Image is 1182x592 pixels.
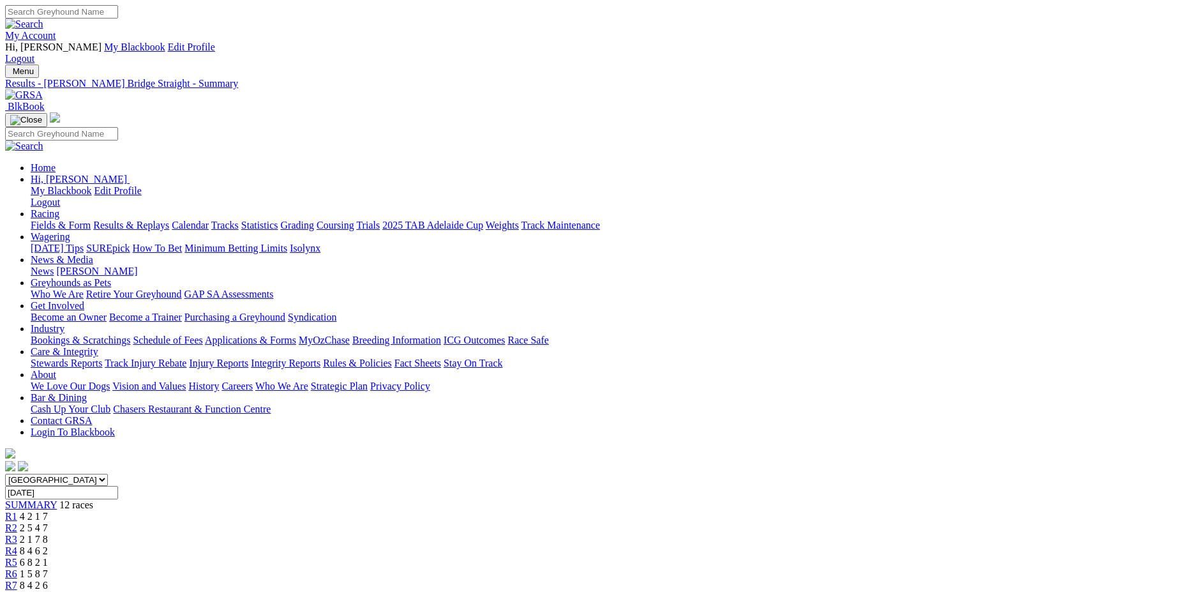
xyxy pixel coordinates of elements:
[31,266,54,277] a: News
[5,486,118,499] input: Select date
[31,208,59,219] a: Racing
[5,511,17,522] a: R1
[31,358,1177,369] div: Care & Integrity
[109,312,182,323] a: Become a Trainer
[5,580,17,591] a: R7
[31,220,1177,231] div: Racing
[20,545,48,556] span: 8 4 6 2
[50,112,60,123] img: logo-grsa-white.png
[20,557,48,568] span: 6 8 2 1
[5,5,118,19] input: Search
[5,545,17,556] a: R4
[189,358,248,368] a: Injury Reports
[241,220,278,231] a: Statistics
[31,289,1177,300] div: Greyhounds as Pets
[323,358,392,368] a: Rules & Policies
[113,404,271,414] a: Chasers Restaurant & Function Centre
[290,243,320,254] a: Isolynx
[5,499,57,510] a: SUMMARY
[31,277,111,288] a: Greyhounds as Pets
[105,358,186,368] a: Track Injury Rebate
[31,231,70,242] a: Wagering
[5,42,101,52] span: Hi, [PERSON_NAME]
[394,358,441,368] a: Fact Sheets
[5,42,1177,65] div: My Account
[93,220,169,231] a: Results & Replays
[31,381,1177,392] div: About
[31,415,92,426] a: Contact GRSA
[5,534,17,545] a: R3
[382,220,483,231] a: 2025 TAB Adelaide Cup
[20,580,48,591] span: 8 4 2 6
[31,312,1177,323] div: Get Involved
[444,335,505,345] a: ICG Outcomes
[104,42,165,52] a: My Blackbook
[5,101,45,112] a: BlkBook
[444,358,502,368] a: Stay On Track
[5,78,1177,89] a: Results - [PERSON_NAME] Bridge Straight - Summary
[31,369,56,380] a: About
[521,220,600,231] a: Track Maintenance
[317,220,354,231] a: Coursing
[86,243,130,254] a: SUREpick
[13,66,34,76] span: Menu
[31,185,1177,208] div: Hi, [PERSON_NAME]
[20,534,48,545] span: 2 1 7 8
[31,289,84,300] a: Who We Are
[31,404,110,414] a: Cash Up Your Club
[507,335,548,345] a: Race Safe
[86,289,182,300] a: Retire Your Greyhound
[56,266,137,277] a: [PERSON_NAME]
[31,243,1177,254] div: Wagering
[251,358,320,368] a: Integrity Reports
[31,174,127,185] span: Hi, [PERSON_NAME]
[299,335,350,345] a: MyOzChase
[31,392,87,403] a: Bar & Dining
[5,19,43,30] img: Search
[94,185,142,196] a: Edit Profile
[31,162,56,173] a: Home
[5,568,17,579] span: R6
[486,220,519,231] a: Weights
[370,381,430,391] a: Privacy Policy
[133,243,183,254] a: How To Bet
[5,30,56,41] a: My Account
[221,381,253,391] a: Careers
[211,220,239,231] a: Tracks
[5,522,17,533] a: R2
[112,381,186,391] a: Vision and Values
[5,53,34,64] a: Logout
[5,127,118,140] input: Search
[31,335,1177,346] div: Industry
[352,335,441,345] a: Breeding Information
[184,243,287,254] a: Minimum Betting Limits
[5,448,15,459] img: logo-grsa-white.png
[31,404,1177,415] div: Bar & Dining
[31,300,84,311] a: Get Involved
[184,289,274,300] a: GAP SA Assessments
[31,243,84,254] a: [DATE] Tips
[10,115,42,125] img: Close
[255,381,308,391] a: Who We Are
[31,358,102,368] a: Stewards Reports
[5,557,17,568] a: R5
[31,335,130,345] a: Bookings & Scratchings
[31,427,115,437] a: Login To Blackbook
[31,312,107,323] a: Become an Owner
[31,185,92,196] a: My Blackbook
[20,511,48,522] span: 4 2 1 7
[5,461,15,471] img: facebook.svg
[31,197,60,208] a: Logout
[8,101,45,112] span: BlkBook
[18,461,28,471] img: twitter.svg
[20,568,48,579] span: 1 5 8 7
[31,174,130,185] a: Hi, [PERSON_NAME]
[288,312,336,323] a: Syndication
